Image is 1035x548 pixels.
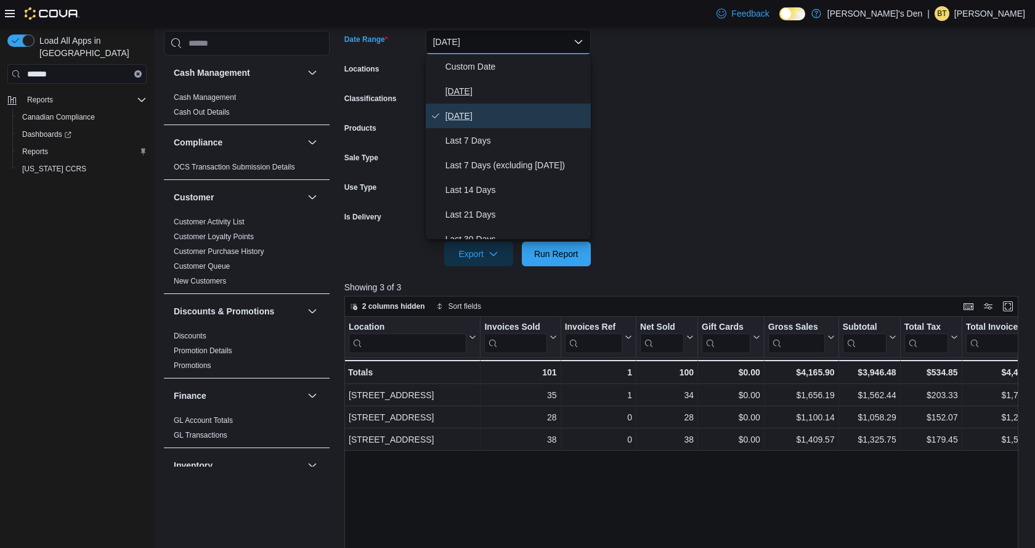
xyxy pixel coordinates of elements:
[174,459,213,472] h3: Inventory
[174,107,230,117] span: Cash Out Details
[7,86,147,210] nav: Complex example
[961,299,976,314] button: Keyboard shortcuts
[426,54,591,239] div: Select listbox
[445,207,586,222] span: Last 21 Days
[768,322,824,353] div: Gross Sales
[349,322,466,333] div: Location
[484,433,556,448] div: 38
[904,411,957,425] div: $152.07
[426,30,591,54] button: [DATE]
[305,65,320,80] button: Cash Management
[904,322,948,333] div: Total Tax
[904,388,957,403] div: $203.33
[731,7,769,20] span: Feedback
[174,67,250,79] h3: Cash Management
[768,411,835,425] div: $1,100.14
[445,133,586,148] span: Last 7 Days
[174,415,233,425] span: GL Account Totals
[534,248,578,260] span: Run Report
[174,136,222,149] h3: Compliance
[174,430,227,440] span: GL Transactions
[904,433,957,448] div: $179.45
[779,7,805,20] input: Dark Mode
[702,322,750,353] div: Gift Card Sales
[174,390,206,402] h3: Finance
[484,322,556,353] button: Invoices Sold
[445,59,586,74] span: Custom Date
[174,191,302,203] button: Customer
[564,365,631,380] div: 1
[17,162,147,176] span: Washington CCRS
[640,411,694,425] div: 28
[702,411,760,425] div: $0.00
[174,163,295,171] a: OCS Transaction Submission Details
[484,365,556,380] div: 101
[954,6,1025,21] p: [PERSON_NAME]
[305,135,320,150] button: Compliance
[904,322,948,353] div: Total Tax
[445,158,586,173] span: Last 7 Days (excluding [DATE])
[904,365,957,380] div: $534.85
[22,147,48,157] span: Reports
[174,276,226,286] span: New Customers
[344,182,376,192] label: Use Type
[349,411,476,425] div: [STREET_ADDRESS]
[702,322,760,353] button: Gift Cards
[702,365,760,380] div: $0.00
[445,108,586,123] span: [DATE]
[17,110,147,125] span: Canadian Compliance
[702,322,750,333] div: Gift Cards
[484,388,556,403] div: 35
[349,322,476,353] button: Location
[164,160,330,179] div: Compliance
[640,365,694,380] div: 100
[640,322,684,353] div: Net Sold
[174,191,214,203] h3: Customer
[842,411,896,425] div: $1,058.29
[344,64,379,74] label: Locations
[174,346,232,355] a: Promotion Details
[349,388,476,403] div: [STREET_ADDRESS]
[22,112,95,122] span: Canadian Compliance
[174,305,274,317] h3: Discounts & Promotions
[344,94,397,104] label: Classifications
[174,232,254,241] a: Customer Loyalty Points
[164,413,330,448] div: Finance
[174,247,264,256] a: Customer Purchase History
[522,242,591,266] button: Run Report
[484,322,546,333] div: Invoices Sold
[174,162,295,172] span: OCS Transaction Submission Details
[174,262,230,271] a: Customer Queue
[344,123,376,133] label: Products
[965,322,1029,333] div: Total Invoiced
[174,277,226,285] a: New Customers
[768,322,834,353] button: Gross Sales
[2,91,152,108] button: Reports
[12,108,152,126] button: Canadian Compliance
[174,416,233,425] a: GL Account Totals
[174,67,302,79] button: Cash Management
[448,301,481,311] span: Sort fields
[349,322,466,353] div: Location
[305,190,320,205] button: Customer
[842,388,896,403] div: $1,562.44
[22,129,71,139] span: Dashboards
[1000,299,1015,314] button: Enter fullscreen
[27,95,53,105] span: Reports
[174,217,245,227] span: Customer Activity List
[827,6,922,21] p: [PERSON_NAME]'s Den
[174,136,302,149] button: Compliance
[174,332,206,340] a: Discounts
[164,329,330,378] div: Discounts & Promotions
[22,92,58,107] button: Reports
[842,322,896,353] button: Subtotal
[164,90,330,125] div: Cash Management
[17,127,76,142] a: Dashboards
[981,299,996,314] button: Display options
[842,322,886,333] div: Subtotal
[842,365,896,380] div: $3,946.48
[174,247,264,256] span: Customer Purchase History
[842,322,886,353] div: Subtotal
[22,164,86,174] span: [US_STATE] CCRS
